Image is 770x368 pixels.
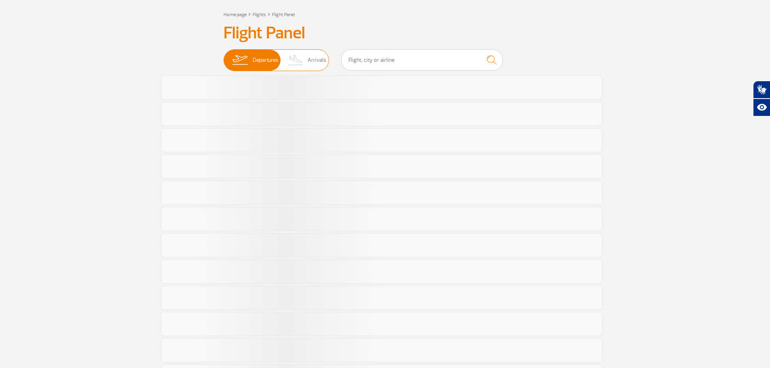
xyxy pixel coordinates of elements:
[268,9,270,19] a: >
[341,49,503,71] input: Flight, city or airline
[753,81,770,116] div: Plugin de acessibilidade da Hand Talk.
[248,9,251,19] a: >
[308,50,326,71] span: Arrivals
[284,50,308,71] img: slider-desembarque
[253,12,266,18] a: Flights
[227,50,253,71] img: slider-embarque
[753,99,770,116] button: Abrir recursos assistivos.
[253,50,278,71] span: Departures
[224,12,247,18] a: Home page
[753,81,770,99] button: Abrir tradutor de língua de sinais.
[224,23,547,43] h3: Flight Panel
[272,12,295,18] a: Flight Panel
